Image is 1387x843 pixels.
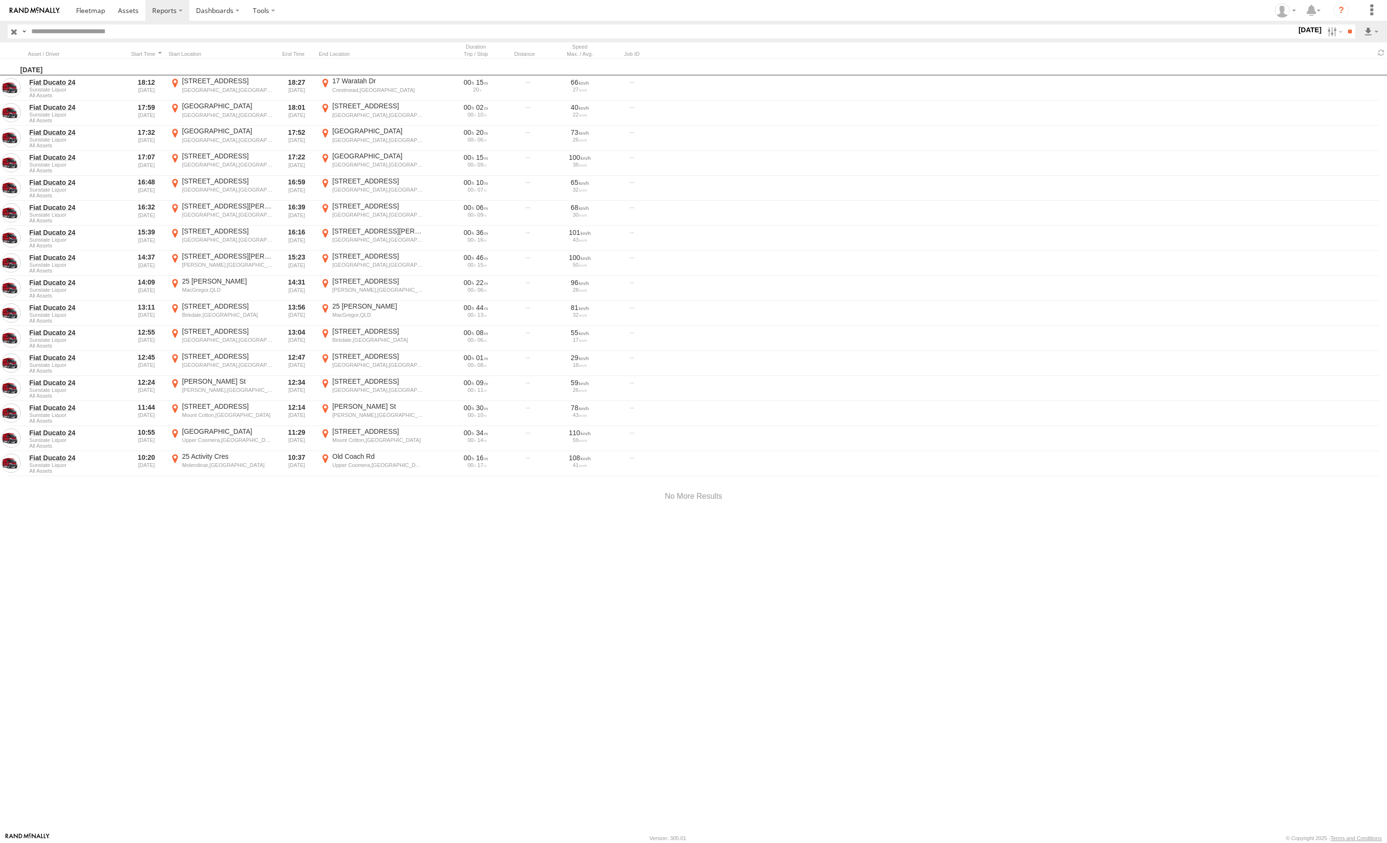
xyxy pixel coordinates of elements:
[464,329,474,337] span: 00
[278,77,315,100] div: 18:27 [DATE]
[1,454,21,473] a: View Asset in Asset Management
[29,262,123,268] span: Sunstate Liquor
[1,378,21,398] a: View Asset in Asset Management
[319,102,425,125] label: Click to View Event Location
[1375,48,1387,57] span: Refresh
[476,179,488,186] span: 10
[332,102,423,110] div: [STREET_ADDRESS]
[29,318,123,324] span: Filter Results to this Group
[182,286,273,293] div: MacGregor,QLD
[332,311,423,318] div: MacGregor,QLD
[468,387,476,393] span: 00
[29,162,123,168] span: Sunstate Liquor
[332,127,423,135] div: [GEOGRAPHIC_DATA]
[128,352,165,375] div: 12:45 [DATE]
[453,78,498,87] div: [900s] 06/08/2025 18:12 - 06/08/2025 18:27
[319,227,425,250] label: Click to View Event Location
[182,211,273,218] div: [GEOGRAPHIC_DATA],[GEOGRAPHIC_DATA]
[182,252,273,260] div: [STREET_ADDRESS][PERSON_NAME]
[169,402,275,425] label: Click to View Event Location
[182,387,273,393] div: [PERSON_NAME],[GEOGRAPHIC_DATA]
[169,177,275,200] label: Click to View Event Location
[557,137,602,143] div: 26
[557,128,602,137] div: 73
[182,137,273,143] div: [GEOGRAPHIC_DATA],[GEOGRAPHIC_DATA]
[468,237,476,243] span: 00
[29,87,123,92] span: Sunstate Liquor
[557,287,602,293] div: 28
[468,212,476,218] span: 00
[453,353,498,362] div: [85s] 06/08/2025 12:45 - 06/08/2025 12:47
[29,328,123,337] a: Fiat Ducato 24
[128,427,165,450] div: 10:55 [DATE]
[557,253,602,262] div: 100
[464,404,474,412] span: 00
[557,328,602,337] div: 55
[1,303,21,323] a: View Asset in Asset Management
[278,51,315,57] div: Click to Sort
[182,427,273,436] div: [GEOGRAPHIC_DATA]
[319,377,425,400] label: Click to View Event Location
[468,412,476,418] span: 00
[29,137,123,143] span: Sunstate Liquor
[182,261,273,268] div: [PERSON_NAME],[GEOGRAPHIC_DATA]
[319,402,425,425] label: Click to View Event Location
[319,77,425,100] label: Click to View Event Location
[608,51,656,57] div: Job ID
[319,177,425,200] label: Click to View Event Location
[476,104,488,111] span: 02
[29,312,123,318] span: Sunstate Liquor
[29,368,123,374] span: Filter Results to this Group
[278,377,315,400] div: 12:34 [DATE]
[29,378,123,387] a: Fiat Ducato 24
[5,833,50,843] a: Visit our Website
[476,354,488,362] span: 01
[29,187,123,193] span: Sunstate Liquor
[169,102,275,125] label: Click to View Event Location
[557,78,602,87] div: 66
[128,202,165,225] div: 16:32 [DATE]
[332,286,423,293] div: [PERSON_NAME],[GEOGRAPHIC_DATA]
[453,128,498,137] div: [1234s] 06/08/2025 17:32 - 06/08/2025 17:52
[332,437,423,443] div: Mount Cotton,[GEOGRAPHIC_DATA]
[557,212,602,218] div: 30
[278,277,315,300] div: 14:31 [DATE]
[278,102,315,125] div: 18:01 [DATE]
[128,77,165,100] div: 18:12 [DATE]
[557,337,602,343] div: 17
[169,202,275,225] label: Click to View Event Location
[557,278,602,287] div: 96
[278,127,315,150] div: 17:52 [DATE]
[128,227,165,250] div: 15:39 [DATE]
[169,277,275,300] label: Click to View Event Location
[29,153,123,162] a: Fiat Ducato 24
[464,129,474,136] span: 00
[29,454,123,462] a: Fiat Ducato 24
[557,412,602,418] div: 43
[182,112,273,118] div: [GEOGRAPHIC_DATA],[GEOGRAPHIC_DATA]
[468,112,476,117] span: 00
[169,77,275,100] label: Click to View Event Location
[557,312,602,318] div: 32
[29,278,123,287] a: Fiat Ducato 24
[453,403,498,412] div: [1804s] 06/08/2025 11:44 - 06/08/2025 12:14
[476,154,488,161] span: 15
[29,112,123,117] span: Sunstate Liquor
[29,403,123,412] a: Fiat Ducato 24
[29,228,123,237] a: Fiat Ducato 24
[453,378,498,387] div: [579s] 06/08/2025 12:24 - 06/08/2025 12:34
[1,203,21,222] a: View Asset in Asset Management
[278,302,315,325] div: 13:56 [DATE]
[332,252,423,260] div: [STREET_ADDRESS]
[477,137,486,143] span: 06
[319,152,425,175] label: Click to View Event Location
[1,328,21,348] a: View Asset in Asset Management
[477,412,486,418] span: 10
[1,128,21,147] a: View Asset in Asset Management
[278,402,315,425] div: 12:14 [DATE]
[182,152,273,160] div: [STREET_ADDRESS]
[464,354,474,362] span: 00
[29,243,123,248] span: Filter Results to this Group
[332,352,423,361] div: [STREET_ADDRESS]
[29,268,123,273] span: Filter Results to this Group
